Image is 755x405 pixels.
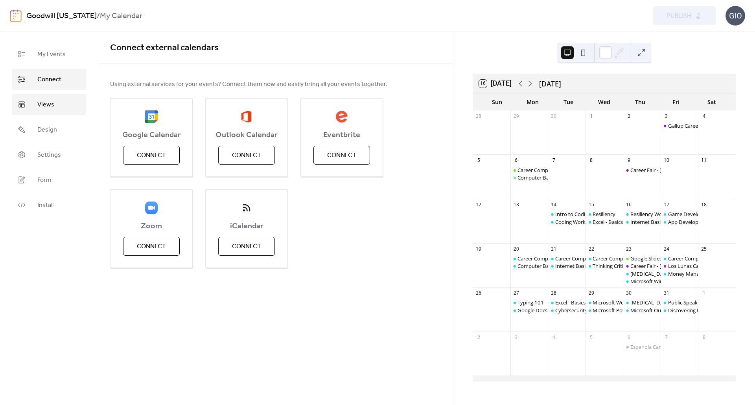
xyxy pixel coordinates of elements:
div: Career Compass North: Career Exploration [510,167,548,174]
span: Form [37,176,52,185]
div: 26 [475,290,482,297]
div: 2 [626,113,632,119]
div: Stress Management [623,270,661,277]
div: Money Management [661,270,698,277]
div: 31 [663,290,670,297]
div: 10 [663,157,670,164]
span: Install [37,201,53,210]
button: Connect [218,237,275,256]
div: Espanola Career Fair [630,343,678,350]
div: 29 [588,290,595,297]
button: Connect [218,146,275,165]
div: 8 [701,334,707,341]
span: Connect [232,151,261,160]
a: Views [12,94,86,115]
div: 15 [588,202,595,208]
div: Thinking Critically [586,262,623,269]
div: Career Fair - Albuquerque [623,262,661,269]
div: 4 [551,334,557,341]
div: Typing 101 [510,299,548,306]
span: Connect external calendars [110,39,219,57]
div: 18 [701,202,707,208]
a: Connect [12,69,86,90]
div: 17 [663,202,670,208]
div: 5 [475,157,482,164]
div: Microsoft PowerPoint [586,307,623,314]
span: Settings [37,150,61,160]
div: 7 [663,334,670,341]
div: [MEDICAL_DATA] Workshop [630,299,696,306]
span: Connect [137,151,166,160]
div: Sat [694,94,729,110]
div: Resiliency Workshop [630,211,679,218]
div: Public Speaking Intro [661,299,698,306]
div: Espanola Career Fair [623,343,661,350]
button: Connect [313,146,370,165]
div: Career Compass North: Career Exploration [517,167,617,174]
div: Microsoft Word [593,299,629,306]
div: Resiliency Workshop [623,211,661,218]
div: App Development [661,218,698,225]
b: / [97,9,100,24]
div: Game Development [668,211,716,218]
div: 28 [475,113,482,119]
div: Career Compass North: Career Exploration [510,255,548,262]
img: outlook [241,110,252,123]
div: Fri [658,94,694,110]
button: Connect [123,146,180,165]
span: Design [37,125,57,135]
div: App Development [668,218,711,225]
span: Views [37,100,54,110]
div: 7 [551,157,557,164]
div: Game Development [661,211,698,218]
div: Los Lunas Career Fair [661,262,698,269]
a: Form [12,169,86,191]
div: Microsoft PowerPoint [593,307,644,314]
div: Stress Management Workshop [623,299,661,306]
div: Typing 101 [517,299,544,306]
div: Internet Basics [630,218,665,225]
div: 29 [513,113,519,119]
span: Connect [37,75,61,84]
img: logo [10,9,22,22]
div: 24 [663,246,670,252]
div: 1 [588,113,595,119]
div: Internet Basics [623,218,661,225]
div: Computer Basics [517,262,557,269]
span: Using external services for your events? Connect them now and easily bring all your events together. [110,80,387,89]
div: Intro to Coding [555,211,591,218]
div: Coding Workshop [555,218,597,225]
div: Computer Basics [517,174,557,181]
div: 28 [551,290,557,297]
a: Design [12,119,86,140]
div: Tue [551,94,586,110]
a: My Events [12,44,86,65]
button: 16[DATE] [476,78,514,90]
div: Resiliency [586,211,623,218]
div: 6 [626,334,632,341]
div: 5 [588,334,595,341]
div: Career Compass East: Resume/Applying [555,255,648,262]
div: Microsoft Windows: File Explorer [623,278,661,285]
div: Career Fair - [GEOGRAPHIC_DATA] [630,167,711,174]
div: Career Compass South: Interview/Soft Skills [586,255,623,262]
div: Career Compass East: Resume/Applying [548,255,586,262]
div: Excel - Basics [586,218,623,225]
div: 30 [551,113,557,119]
div: 12 [475,202,482,208]
div: 19 [475,246,482,252]
div: GIO [726,6,745,26]
div: [MEDICAL_DATA] [630,270,671,277]
a: Settings [12,144,86,165]
div: [DATE] [539,79,561,89]
span: Zoom [110,222,192,231]
span: Connect [232,242,261,251]
div: Thinking Critically [593,262,633,269]
div: 6 [513,157,519,164]
div: Discovering Data [661,307,698,314]
div: Career Fair - [GEOGRAPHIC_DATA] [630,262,711,269]
a: Install [12,194,86,216]
div: 30 [626,290,632,297]
b: My Calendar [100,9,142,24]
div: Coding Workshop [548,218,586,225]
